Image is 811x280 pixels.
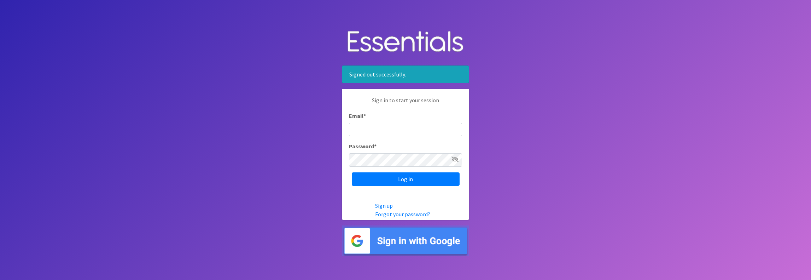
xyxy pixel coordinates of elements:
a: Sign up [375,202,393,209]
label: Email [349,112,366,120]
abbr: required [374,143,377,150]
input: Log in [352,172,460,186]
a: Forgot your password? [375,211,430,218]
div: Signed out successfully. [342,65,469,83]
img: Sign in with Google [342,225,469,256]
label: Password [349,142,377,150]
img: Human Essentials [342,24,469,60]
p: Sign in to start your session [349,96,462,112]
abbr: required [363,112,366,119]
